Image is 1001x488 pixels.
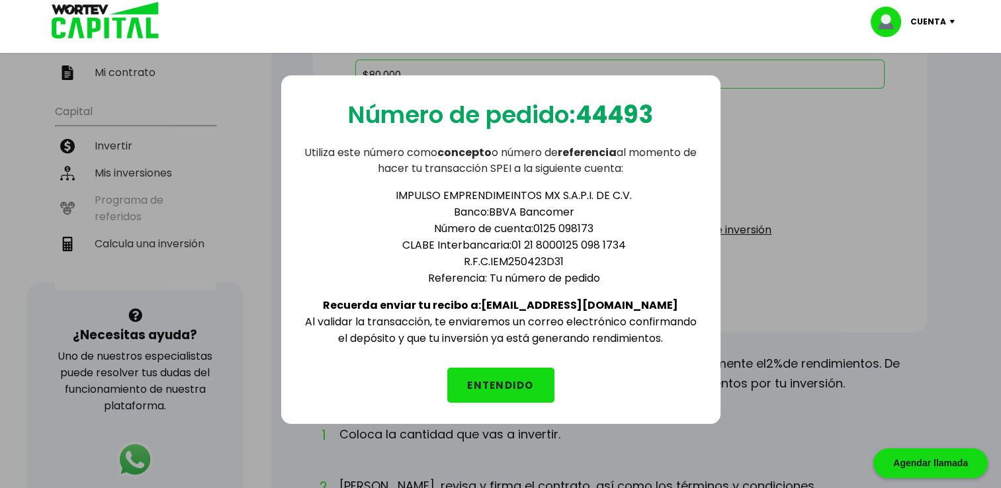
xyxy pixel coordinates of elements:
[329,237,699,253] li: CLABE Interbancaria: 01 21 8000125 098 1734
[871,7,910,37] img: profile-image
[329,253,699,270] li: R.F.C. IEM250423D31
[302,145,699,177] p: Utiliza este número como o número de al momento de hacer tu transacción SPEI a la siguiente cuenta:
[302,177,699,346] div: Al validar la transacción, te enviaremos un correo electrónico confirmando el depósito y que tu i...
[910,12,946,32] p: Cuenta
[873,448,988,478] div: Agendar llamada
[558,145,617,160] b: referencia
[329,270,699,286] li: Referencia: Tu número de pedido
[447,368,554,403] button: ENTENDIDO
[329,220,699,237] li: Número de cuenta: 0125 098173
[946,20,964,24] img: icon-down
[329,204,699,220] li: Banco: BBVA Bancomer
[576,98,653,132] b: 44493
[329,187,699,204] li: IMPULSO EMPRENDIMEINTOS MX S.A.P.I. DE C.V.
[437,145,492,160] b: concepto
[348,97,653,133] p: Número de pedido:
[323,298,678,313] b: Recuerda enviar tu recibo a: [EMAIL_ADDRESS][DOMAIN_NAME]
